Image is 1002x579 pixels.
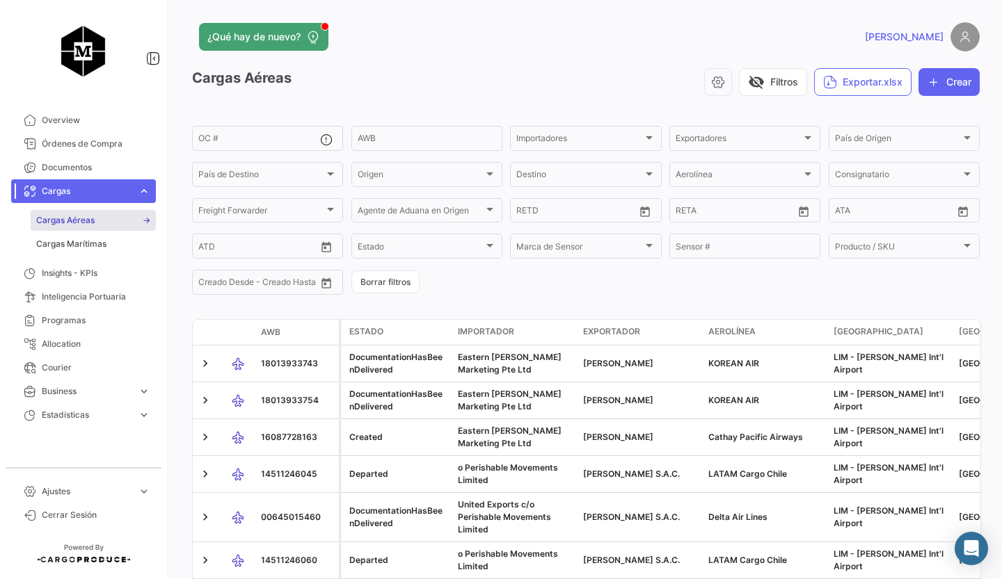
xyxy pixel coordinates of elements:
[358,172,484,181] span: Origen
[42,409,132,421] span: Estadísticas
[31,210,156,231] a: Cargas Aéreas
[207,30,301,44] span: ¿Qué hay de nuevo?
[708,325,756,338] span: Aerolínea
[11,261,156,285] a: Insights - KPIs
[676,136,802,145] span: Exportadores
[221,327,255,338] datatable-header-cell: Modo de Transporte
[138,385,150,398] span: expand_more
[351,270,420,293] button: Borrar filtros
[583,325,640,338] span: Exportador
[953,201,973,222] button: Open calendar
[516,172,642,181] span: Destino
[710,208,767,218] input: Hasta
[739,68,807,96] button: visibility_offFiltros
[261,326,280,339] span: AWB
[578,320,703,345] datatable-header-cell: Exportador
[11,285,156,309] a: Inteligencia Portuaria
[42,114,150,127] span: Overview
[261,395,319,405] span: 18013933754
[458,389,562,411] span: Eastern Green Marketing Pte Ltd
[198,357,212,370] a: Expand/Collapse Row
[198,510,212,524] a: Expand/Collapse Row
[708,395,759,405] span: KOREAN AIR
[198,208,324,218] span: Freight Forwarder
[516,136,642,145] span: Importadores
[635,201,655,222] button: Open calendar
[261,432,317,442] span: 16087728163
[708,468,787,479] span: LATAM Cargo Chile
[11,356,156,380] a: Courier
[42,485,132,498] span: Ajustes
[458,499,551,535] span: United Exports c/o Perishable Movements Limited
[834,505,944,528] span: LIM - Jorge Chávez Int'l Airport
[36,238,106,250] span: Cargas Marítimas
[42,138,150,150] span: Órdenes de Compra
[918,68,980,96] button: Crear
[349,555,388,565] span: Departed
[316,236,337,257] button: Open calendar
[349,325,383,338] span: Estado
[358,243,484,253] span: Estado
[703,320,828,345] datatable-header-cell: Aerolínea
[261,468,317,479] span: 14511246045
[36,214,95,227] span: Cargas Aéreas
[198,553,212,567] a: Expand/Collapse Row
[835,172,961,181] span: Consignatario
[458,548,558,571] span: o Perishable Movements Limited
[814,68,912,96] button: Exportar.xlsx
[341,320,452,345] datatable-header-cell: Estado
[42,161,150,174] span: Documentos
[583,358,653,368] span: Agrícola Andrea S.A.C.
[349,389,443,411] span: DocumentationHasBeenDelivered
[708,512,768,522] span: Delta Air Lines
[583,432,653,442] span: Agrícola Andrea S.A.C.
[42,338,150,350] span: Allocation
[11,156,156,179] a: Documentos
[199,23,328,51] button: ¿Qué hay de nuevo?
[951,22,980,51] img: placeholder-user.png
[198,393,212,407] a: Expand/Collapse Row
[11,132,156,156] a: Órdenes de Compra
[834,548,944,571] span: LIM - Jorge Chávez Int'l Airport
[42,361,150,374] span: Courier
[261,555,317,565] span: 14511246060
[458,325,514,338] span: Importador
[583,468,680,479] span: Larama Berries S.A.C.
[358,208,484,218] span: Agente de Aduana en Origen
[458,425,562,448] span: Eastern Green Marketing Pte Ltd
[11,309,156,332] a: Programas
[708,555,787,565] span: LATAM Cargo Chile
[865,30,944,44] span: [PERSON_NAME]
[252,243,308,253] input: ATD Hasta
[835,243,961,253] span: Producto / SKU
[887,208,944,218] input: ATA Hasta
[42,385,132,398] span: Business
[11,332,156,356] a: Allocation
[349,432,383,442] span: Created
[198,430,212,444] a: Expand/Collapse Row
[138,409,150,421] span: expand_more
[835,208,877,218] input: ATA Desde
[583,395,653,405] span: Agrícola Andrea S.A.C.
[708,432,803,442] span: Cathay Pacific Airways
[349,505,443,528] span: DocumentationHasBeenDelivered
[42,314,150,327] span: Programas
[676,172,802,181] span: Aerolínea
[138,485,150,498] span: expand_more
[583,555,680,565] span: Larama Berries S.A.C.
[349,352,443,375] span: DocumentationHasBeenDelivered
[458,462,558,485] span: o Perishable Movements Limited
[708,358,759,368] span: KOREAN AIR
[31,234,156,254] a: Cargas Marítimas
[261,512,321,522] span: 00645015460
[583,512,680,522] span: Larama Berries S.A.C.
[835,136,961,145] span: País de Origen
[198,172,324,181] span: País de Destino
[198,467,212,481] a: Expand/Collapse Row
[42,267,150,279] span: Insights - KPIs
[192,68,292,88] h3: Cargas Aéreas
[198,243,242,253] input: ATD Desde
[516,208,539,218] input: Hasta
[349,468,388,479] span: Departed
[49,17,118,86] img: migiva.png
